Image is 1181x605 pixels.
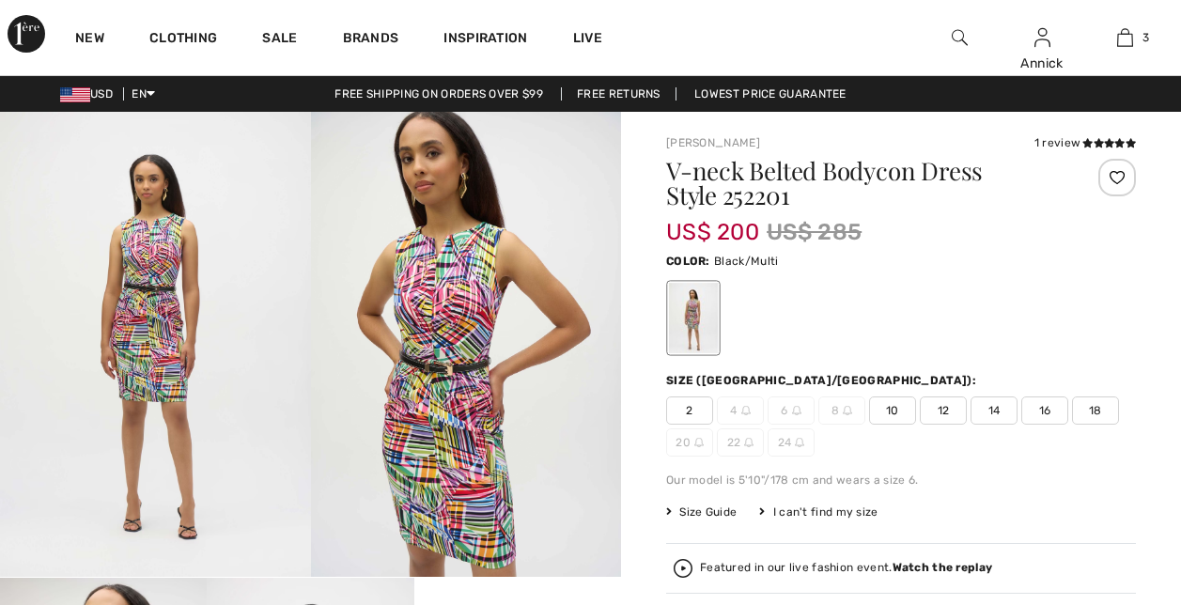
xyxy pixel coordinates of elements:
[971,396,1018,425] span: 14
[843,406,852,415] img: ring-m.svg
[795,438,804,447] img: ring-m.svg
[343,30,399,50] a: Brands
[893,561,993,574] strong: Watch the replay
[792,406,801,415] img: ring-m.svg
[311,112,622,577] img: V-Neck Belted Bodycon Dress Style 252201. 2
[744,438,754,447] img: ring-m.svg
[694,438,704,447] img: ring-m.svg
[666,504,737,520] span: Size Guide
[60,87,90,102] img: US Dollar
[666,255,710,268] span: Color:
[60,87,120,101] span: USD
[741,406,751,415] img: ring-m.svg
[1072,396,1119,425] span: 18
[573,28,602,48] a: Live
[700,562,992,574] div: Featured in our live fashion event.
[759,504,878,520] div: I can't find my size
[8,15,45,53] img: 1ère Avenue
[768,428,815,457] span: 24
[1084,26,1165,49] a: 3
[561,87,676,101] a: Free Returns
[952,26,968,49] img: search the website
[920,396,967,425] span: 12
[666,472,1136,489] div: Our model is 5'10"/178 cm and wears a size 6.
[714,255,778,268] span: Black/Multi
[319,87,558,101] a: Free shipping on orders over $99
[869,396,916,425] span: 10
[666,396,713,425] span: 2
[1142,29,1149,46] span: 3
[768,396,815,425] span: 6
[717,396,764,425] span: 4
[679,87,862,101] a: Lowest Price Guarantee
[1117,26,1133,49] img: My Bag
[669,283,718,353] div: Black/Multi
[1034,134,1136,151] div: 1 review
[717,428,764,457] span: 22
[666,200,759,245] span: US$ 200
[1021,396,1068,425] span: 16
[1034,28,1050,46] a: Sign In
[1034,26,1050,49] img: My Info
[1002,54,1082,73] div: Annick
[666,159,1058,208] h1: V-neck Belted Bodycon Dress Style 252201
[149,30,217,50] a: Clothing
[666,428,713,457] span: 20
[262,30,297,50] a: Sale
[674,559,692,578] img: Watch the replay
[666,136,760,149] a: [PERSON_NAME]
[666,372,980,389] div: Size ([GEOGRAPHIC_DATA]/[GEOGRAPHIC_DATA]):
[132,87,155,101] span: EN
[818,396,865,425] span: 8
[75,30,104,50] a: New
[767,215,862,249] span: US$ 285
[443,30,527,50] span: Inspiration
